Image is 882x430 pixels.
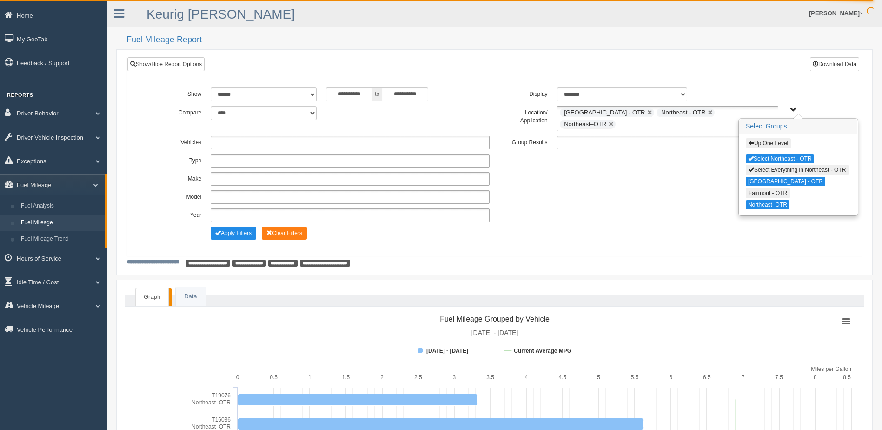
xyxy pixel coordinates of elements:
[471,329,518,336] tspan: [DATE] - [DATE]
[380,374,384,381] text: 2
[564,121,606,128] span: Northeast–OTR
[558,374,566,381] text: 4.5
[486,374,494,381] text: 3.5
[212,392,231,399] tspan: T19076
[212,417,231,423] tspan: T16036
[440,315,550,323] tspan: Fuel Mileage Grouped by Vehicle
[17,231,105,248] a: Fuel Mileage Trend
[17,198,105,215] a: Fuel Analysis
[308,374,312,381] text: 1
[746,188,790,198] button: Fairmont - OTR
[810,57,859,71] button: Download Data
[661,109,705,116] span: Northeast - OTR
[148,87,206,99] label: Show
[148,136,206,147] label: Vehicles
[742,374,745,381] text: 7
[148,190,206,202] label: Model
[148,154,206,165] label: Type
[192,423,231,430] tspan: Northeast–OTR
[746,177,825,186] button: [GEOGRAPHIC_DATA] - OTR
[746,165,849,175] button: Select Everything in Northeast - OTR
[494,87,552,99] label: Display
[236,374,239,381] text: 0
[525,374,528,381] text: 4
[631,374,639,381] text: 5.5
[126,35,873,45] h2: Fuel Mileage Report
[148,172,206,183] label: Make
[843,374,851,381] text: 8.5
[564,109,645,116] span: [GEOGRAPHIC_DATA] - OTR
[746,154,814,163] button: Select Northeast - OTR
[270,374,278,381] text: 0.5
[746,200,789,209] button: Northeast–OTR
[148,208,206,220] label: Year
[211,227,256,240] button: Change Filter Options
[414,374,422,381] text: 2.5
[669,374,672,381] text: 6
[494,106,552,125] label: Location/ Application
[494,136,552,147] label: Group Results
[739,119,857,134] h3: Select Groups
[262,227,307,240] button: Change Filter Options
[17,215,105,231] a: Fuel Mileage
[148,106,206,117] label: Compare
[775,374,783,381] text: 7.5
[597,374,600,381] text: 5
[135,288,169,306] a: Graph
[146,7,295,21] a: Keurig [PERSON_NAME]
[514,348,571,354] tspan: Current Average MPG
[127,57,205,71] a: Show/Hide Report Options
[746,138,791,148] button: Up One Level
[703,374,711,381] text: 6.5
[192,399,231,406] tspan: Northeast–OTR
[814,374,817,381] text: 8
[372,87,382,101] span: to
[176,287,205,306] a: Data
[342,374,350,381] text: 1.5
[811,366,851,372] tspan: Miles per Gallon
[426,348,468,354] tspan: [DATE] - [DATE]
[453,374,456,381] text: 3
